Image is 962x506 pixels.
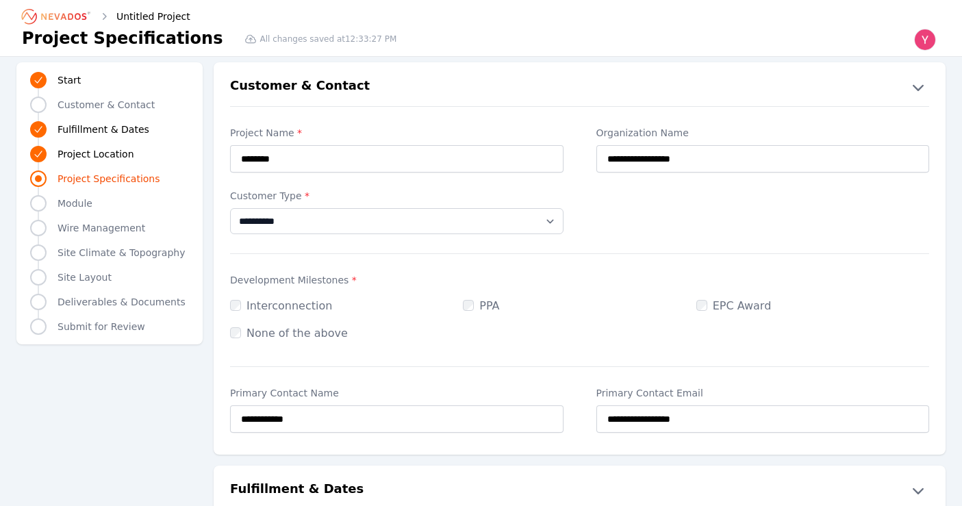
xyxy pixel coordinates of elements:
span: Start [58,73,81,87]
button: Fulfillment & Dates [214,479,946,501]
nav: Progress [30,71,189,336]
span: Module [58,197,92,210]
input: PPA [463,300,474,311]
label: Primary Contact Email [596,386,930,400]
h2: Fulfillment & Dates [230,479,364,501]
span: Submit for Review [58,320,145,333]
label: None of the above [230,327,348,340]
span: Project Location [58,147,134,161]
input: Interconnection [230,300,241,311]
button: Customer & Contact [214,76,946,98]
label: Organization Name [596,126,930,140]
label: PPA [463,299,499,312]
nav: Breadcrumb [22,5,190,27]
input: EPC Award [696,300,707,311]
label: Customer Type [230,189,564,203]
span: Customer & Contact [58,98,155,112]
label: Development Milestones [230,273,929,287]
label: Primary Contact Name [230,386,564,400]
span: Wire Management [58,221,145,235]
h1: Project Specifications [22,27,223,49]
input: None of the above [230,327,241,338]
span: Site Layout [58,270,112,284]
span: All changes saved at 12:33:27 PM [260,34,396,45]
div: Untitled Project [97,10,190,23]
label: Project Name [230,126,564,140]
span: Fulfillment & Dates [58,123,149,136]
label: Interconnection [230,299,332,312]
span: Site Climate & Topography [58,246,185,260]
label: EPC Award [696,299,772,312]
span: Project Specifications [58,172,160,186]
span: Deliverables & Documents [58,295,186,309]
h2: Customer & Contact [230,76,370,98]
img: Yoni Bennett [914,29,936,51]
